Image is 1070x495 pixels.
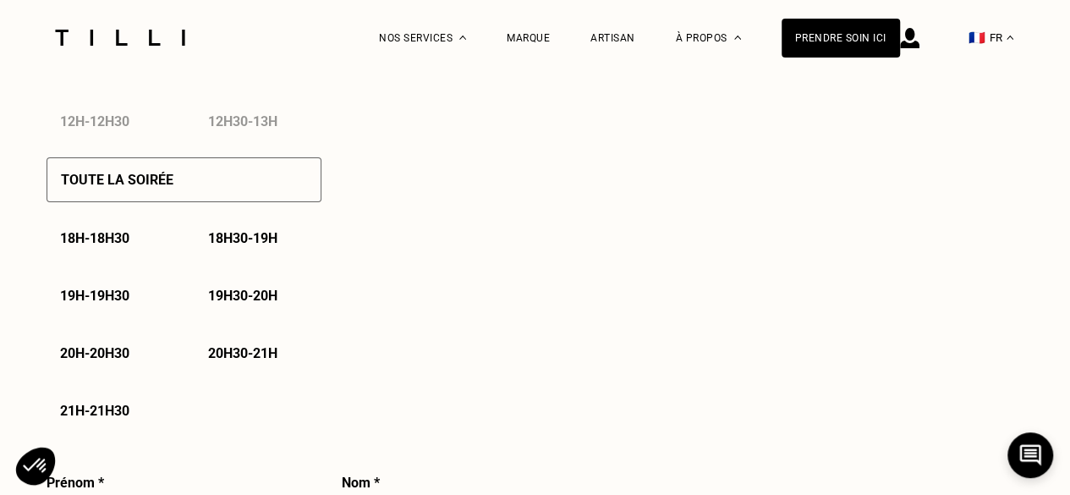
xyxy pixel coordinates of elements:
[60,230,129,246] p: 18h - 18h30
[1007,36,1013,40] img: menu déroulant
[342,475,380,491] p: Nom *
[208,288,277,304] p: 19h30 - 20h
[47,475,104,491] p: Prénom *
[208,230,277,246] p: 18h30 - 19h
[60,403,129,419] p: 21h - 21h30
[590,32,635,44] a: Artisan
[208,345,277,361] p: 20h30 - 21h
[49,30,191,46] img: Logo du service de couturière Tilli
[61,172,173,188] p: Toute la soirée
[734,36,741,40] img: Menu déroulant à propos
[782,19,900,58] a: Prendre soin ici
[968,30,985,46] span: 🇫🇷
[900,28,919,48] img: icône connexion
[60,288,129,304] p: 19h - 19h30
[60,345,129,361] p: 20h - 20h30
[459,36,466,40] img: Menu déroulant
[507,32,550,44] a: Marque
